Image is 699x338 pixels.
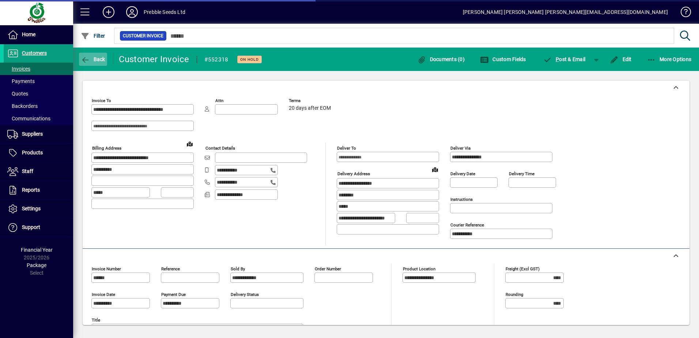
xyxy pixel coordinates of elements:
[450,197,473,202] mat-label: Instructions
[4,218,73,237] a: Support
[92,292,115,297] mat-label: Invoice date
[4,125,73,143] a: Suppliers
[22,206,41,211] span: Settings
[556,56,559,62] span: P
[92,98,111,103] mat-label: Invoice To
[231,292,259,297] mat-label: Delivery status
[79,53,107,66] button: Back
[4,87,73,100] a: Quotes
[647,56,692,62] span: More Options
[22,131,43,137] span: Suppliers
[4,75,73,87] a: Payments
[4,112,73,125] a: Communications
[92,266,121,271] mat-label: Invoice number
[4,181,73,199] a: Reports
[81,56,105,62] span: Back
[450,222,484,228] mat-label: Courier Reference
[27,262,46,268] span: Package
[73,53,113,66] app-page-header-button: Back
[240,57,259,62] span: On hold
[675,1,690,25] a: Knowledge Base
[315,266,341,271] mat-label: Order number
[79,29,107,42] button: Filter
[608,53,634,66] button: Edit
[417,56,465,62] span: Documents (0)
[506,292,523,297] mat-label: Rounding
[21,247,53,253] span: Financial Year
[22,187,40,193] span: Reports
[184,138,196,150] a: View on map
[645,53,694,66] button: More Options
[204,54,228,65] div: #552318
[480,56,526,62] span: Custom Fields
[429,164,441,175] a: View on map
[161,292,186,297] mat-label: Payment due
[92,318,100,323] mat-label: Title
[22,168,33,174] span: Staff
[22,150,43,155] span: Products
[81,33,105,39] span: Filter
[7,66,30,72] span: Invoices
[22,50,47,56] span: Customers
[22,31,35,37] span: Home
[144,6,185,18] div: Prebble Seeds Ltd
[509,171,534,176] mat-label: Delivery time
[215,98,223,103] mat-label: Attn
[231,266,245,271] mat-label: Sold by
[7,116,50,121] span: Communications
[4,100,73,112] a: Backorders
[450,171,475,176] mat-label: Delivery date
[610,56,632,62] span: Edit
[543,56,586,62] span: ost & Email
[4,162,73,181] a: Staff
[22,224,40,230] span: Support
[97,5,120,19] button: Add
[478,53,528,66] button: Custom Fields
[289,105,331,111] span: 20 days after EOM
[337,146,356,151] mat-label: Deliver To
[450,146,471,151] mat-label: Deliver via
[506,266,540,271] mat-label: Freight (excl GST)
[4,26,73,44] a: Home
[7,78,35,84] span: Payments
[403,266,435,271] mat-label: Product location
[540,53,589,66] button: Post & Email
[119,53,189,65] div: Customer Invoice
[123,32,163,40] span: Customer Invoice
[4,63,73,75] a: Invoices
[161,266,180,271] mat-label: Reference
[289,98,333,103] span: Terms
[7,103,38,109] span: Backorders
[7,91,28,97] span: Quotes
[120,5,144,19] button: Profile
[463,6,668,18] div: [PERSON_NAME] [PERSON_NAME] [PERSON_NAME][EMAIL_ADDRESS][DOMAIN_NAME]
[4,200,73,218] a: Settings
[415,53,466,66] button: Documents (0)
[4,144,73,162] a: Products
